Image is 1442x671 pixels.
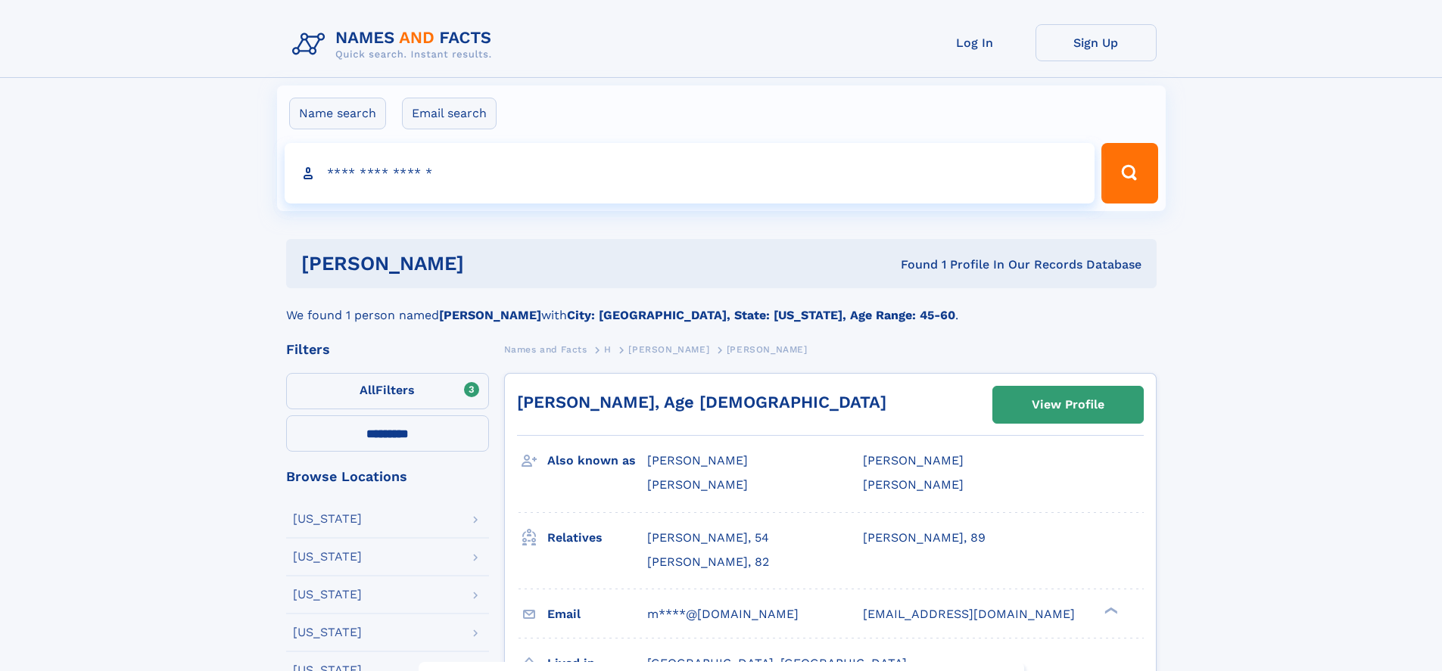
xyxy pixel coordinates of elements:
span: H [604,344,612,355]
div: ❯ [1101,605,1119,615]
span: [PERSON_NAME] [628,344,709,355]
div: Found 1 Profile In Our Records Database [682,256,1141,273]
a: [PERSON_NAME], Age [DEMOGRAPHIC_DATA] [517,393,886,412]
a: Log In [914,24,1036,61]
div: View Profile [1032,387,1104,422]
input: search input [285,143,1095,203]
a: Names and Facts [504,340,587,359]
span: [EMAIL_ADDRESS][DOMAIN_NAME] [863,607,1075,621]
b: [PERSON_NAME] [439,308,541,322]
label: Email search [402,98,497,129]
div: [US_STATE] [293,513,362,525]
a: [PERSON_NAME], 54 [647,530,769,546]
button: Search Button [1101,143,1157,203]
span: [GEOGRAPHIC_DATA], [GEOGRAPHIC_DATA] [647,656,907,670]
b: City: [GEOGRAPHIC_DATA], State: [US_STATE], Age Range: 45-60 [567,308,955,322]
h3: Also known as [547,448,647,474]
div: [US_STATE] [293,589,362,601]
span: All [360,383,375,397]
span: [PERSON_NAME] [647,477,748,492]
a: [PERSON_NAME], 89 [863,530,986,546]
h3: Relatives [547,525,647,551]
span: [PERSON_NAME] [647,453,748,468]
h3: Email [547,601,647,627]
div: Browse Locations [286,470,489,483]
label: Name search [289,98,386,129]
h1: [PERSON_NAME] [301,254,683,273]
a: [PERSON_NAME], 82 [647,554,769,570]
a: View Profile [993,387,1143,423]
div: [US_STATE] [293,551,362,563]
a: [PERSON_NAME] [628,340,709,359]
div: Filters [286,343,489,356]
span: [PERSON_NAME] [863,477,964,492]
div: We found 1 person named with . [286,288,1157,325]
label: Filters [286,373,489,409]
span: [PERSON_NAME] [863,453,964,468]
img: Logo Names and Facts [286,24,504,65]
a: Sign Up [1036,24,1157,61]
span: [PERSON_NAME] [727,344,808,355]
div: [US_STATE] [293,626,362,638]
a: H [604,340,612,359]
